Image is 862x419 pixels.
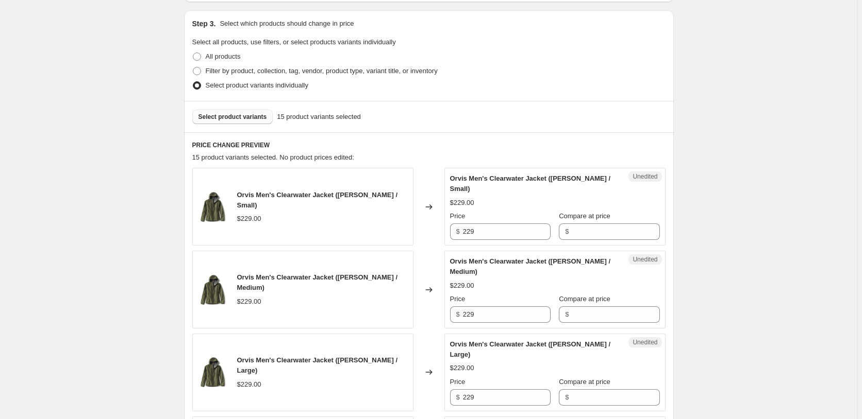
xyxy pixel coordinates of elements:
[456,228,460,235] span: $
[198,191,229,222] img: 2tz12120vf-w-2_80x.jpg
[192,110,273,124] button: Select product variants
[450,295,466,303] span: Price
[565,393,569,401] span: $
[559,378,610,386] span: Compare at price
[559,212,610,220] span: Compare at price
[206,81,308,89] span: Select product variants individually
[237,296,261,307] div: $229.00
[237,191,398,209] span: Orvis Men's Clearwater Jacket ([PERSON_NAME] / Small)
[206,53,241,60] span: All products
[237,273,398,291] span: Orvis Men's Clearwater Jacket ([PERSON_NAME] / Medium)
[450,363,474,373] div: $229.00
[633,255,657,264] span: Unedited
[450,174,611,193] span: Orvis Men's Clearwater Jacket ([PERSON_NAME] / Small)
[565,228,569,235] span: $
[198,113,267,121] span: Select product variants
[450,340,611,358] span: Orvis Men's Clearwater Jacket ([PERSON_NAME] / Large)
[450,378,466,386] span: Price
[633,172,657,181] span: Unedited
[633,338,657,346] span: Unedited
[456,310,460,318] span: $
[450,257,611,275] span: Orvis Men's Clearwater Jacket ([PERSON_NAME] / Medium)
[198,357,229,388] img: 2tz12120vf-w-2_80x.jpg
[198,274,229,305] img: 2tz12120vf-w-2_80x.jpg
[559,295,610,303] span: Compare at price
[237,356,398,374] span: Orvis Men's Clearwater Jacket ([PERSON_NAME] / Large)
[450,198,474,208] div: $229.00
[565,310,569,318] span: $
[192,38,396,46] span: Select all products, use filters, or select products variants individually
[192,153,354,161] span: 15 product variants selected. No product prices edited:
[192,141,666,149] h6: PRICE CHANGE PREVIEW
[456,393,460,401] span: $
[206,67,438,75] span: Filter by product, collection, tag, vendor, product type, variant title, or inventory
[450,212,466,220] span: Price
[237,214,261,224] div: $229.00
[237,379,261,390] div: $229.00
[277,112,361,122] span: 15 product variants selected
[192,19,216,29] h2: Step 3.
[450,281,474,291] div: $229.00
[220,19,354,29] p: Select which products should change in price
